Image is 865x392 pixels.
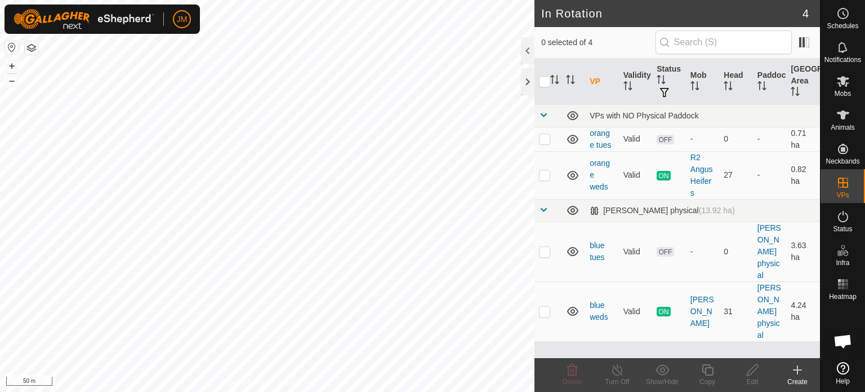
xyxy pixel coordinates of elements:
p-sorticon: Activate to sort [550,77,559,86]
div: - [690,133,715,145]
a: Privacy Policy [223,377,265,387]
span: Notifications [824,56,861,63]
th: Mob [686,59,720,105]
td: 27 [719,151,753,199]
span: ON [657,171,670,180]
div: [PERSON_NAME] physical [590,206,734,215]
th: [GEOGRAPHIC_DATA] Area [786,59,820,105]
a: blue tues [590,241,604,262]
p-sorticon: Activate to sort [566,77,575,86]
span: ON [657,307,670,316]
span: OFF [657,135,674,144]
td: 0.82 ha [786,151,820,199]
th: Paddock [753,59,787,105]
img: Gallagher Logo [14,9,154,29]
td: 31 [719,281,753,341]
a: orange weds [590,158,610,191]
th: VP [585,59,619,105]
div: VPs with NO Physical Paddock [590,111,815,120]
p-sorticon: Activate to sort [690,83,699,92]
p-sorticon: Activate to sort [724,83,733,92]
input: Search (S) [656,30,792,54]
span: 0 selected of 4 [541,37,655,49]
span: JM [177,14,188,25]
a: Help [821,358,865,389]
span: Status [833,226,852,232]
button: – [5,74,19,87]
span: 4 [802,5,809,22]
div: Copy [685,377,730,387]
span: (13.92 ha) [699,206,735,215]
span: Mobs [835,90,851,97]
td: Valid [619,127,653,151]
div: - [690,246,715,258]
div: Turn Off [595,377,640,387]
td: Valid [619,222,653,281]
span: Animals [831,124,855,131]
span: Delete [563,378,582,386]
span: Schedules [827,23,858,29]
th: Status [652,59,686,105]
button: Reset Map [5,41,19,54]
a: [PERSON_NAME] physical [757,283,781,340]
a: Contact Us [278,377,311,387]
div: [PERSON_NAME] [690,294,715,329]
td: 0 [719,127,753,151]
p-sorticon: Activate to sort [623,83,632,92]
span: Help [836,378,850,385]
p-sorticon: Activate to sort [791,89,800,98]
td: - [753,127,787,151]
th: Validity [619,59,653,105]
div: Edit [730,377,775,387]
td: 3.63 ha [786,222,820,281]
button: + [5,59,19,73]
div: Show/Hide [640,377,685,387]
span: Infra [836,259,849,266]
a: [PERSON_NAME] physical [757,223,781,280]
h2: In Rotation [541,7,802,20]
td: 0.71 ha [786,127,820,151]
td: Valid [619,281,653,341]
td: 0 [719,222,753,281]
div: R2 Angus Heifers [690,152,715,199]
span: VPs [836,192,849,199]
div: Open chat [826,324,860,358]
span: OFF [657,247,674,257]
span: Neckbands [826,158,859,165]
p-sorticon: Activate to sort [757,83,766,92]
div: Create [775,377,820,387]
a: blue weds [590,301,608,321]
span: Heatmap [829,293,857,300]
p-sorticon: Activate to sort [657,77,666,86]
td: Valid [619,151,653,199]
button: Map Layers [25,41,38,55]
td: - [753,151,787,199]
a: orange tues [590,129,611,149]
th: Head [719,59,753,105]
td: 4.24 ha [786,281,820,341]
